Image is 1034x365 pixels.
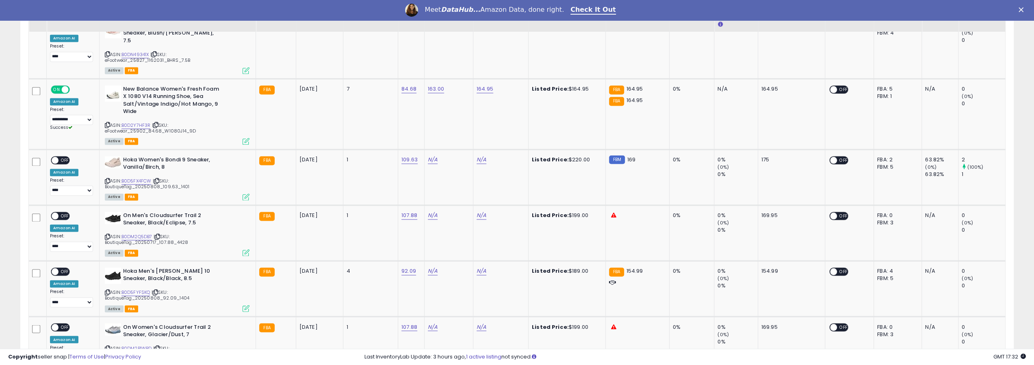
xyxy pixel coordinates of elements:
[609,155,625,164] small: FBM
[123,156,222,173] b: Hoka Women's Bondi 9 Sneaker, Vanilla/Birch, 8
[962,338,1005,345] div: 0
[105,305,124,312] span: All listings currently available for purchase on Amazon
[125,193,139,200] span: FBA
[1019,7,1027,12] div: Close
[125,250,139,256] span: FBA
[259,85,274,94] small: FBA
[405,4,418,17] img: Profile image for Georgie
[125,305,139,312] span: FBA
[609,85,624,94] small: FBA
[962,275,973,282] small: (0%)
[962,171,1005,178] div: 1
[925,156,958,163] div: 63.82%
[718,219,729,226] small: (0%)
[532,267,569,275] b: Listed Price:
[259,323,274,332] small: FBA
[837,268,850,275] span: OFF
[718,331,729,337] small: (0%)
[877,267,915,275] div: FBA: 4
[532,211,569,219] b: Listed Price:
[401,156,418,164] a: 109.63
[105,122,196,134] span: | SKU: eFootwear_25902_84.68_W1080J14_9D
[718,323,757,330] div: 0%
[105,67,124,74] span: All listings currently available for purchase on Amazon
[105,156,250,200] div: ASIN:
[123,267,222,285] b: Hoka Men's [PERSON_NAME] 10 Sneaker, Black/Black, 8.5
[718,226,757,234] div: 0%
[401,85,416,93] a: 84.68
[877,323,915,330] div: FBA: 0
[105,212,250,255] div: ASIN:
[105,289,189,301] span: | SKU: BoutiqueTag_20250808_92.09_1404
[477,323,486,331] a: N/A
[718,267,757,275] div: 0%
[962,323,1005,330] div: 0
[123,323,222,340] b: On Women's Cloudsurfer Trail 2 Sneaker, Glacier/Dust, 7
[962,85,1005,93] div: 0
[401,323,417,331] a: 107.88
[761,323,819,330] div: 169.95
[532,323,569,330] b: Listed Price:
[105,156,121,168] img: 31wjmKsKGkL._SL40_.jpg
[105,22,250,73] div: ASIN:
[50,178,93,196] div: Preset:
[477,267,486,275] a: N/A
[105,323,121,335] img: 41OyA6yINJL._SL40_.jpg
[962,219,973,226] small: (0%)
[259,267,274,276] small: FBA
[8,353,38,361] strong: Copyright
[428,323,438,331] a: N/A
[347,85,392,93] div: 7
[673,85,708,93] div: 0%
[718,171,757,178] div: 0%
[477,211,486,219] a: N/A
[925,85,952,93] div: N/A
[877,330,915,338] div: FBM: 3
[428,156,438,164] a: N/A
[877,163,915,171] div: FBM: 5
[718,275,729,282] small: (0%)
[925,267,952,275] div: N/A
[570,6,616,15] a: Check It Out
[477,85,493,93] a: 164.95
[718,338,757,345] div: 0%
[877,219,915,226] div: FBM: 3
[121,122,151,129] a: B0D2Y7HF3R
[50,124,72,130] span: Success
[105,353,141,361] a: Privacy Policy
[50,336,78,343] div: Amazon AI
[837,212,850,219] span: OFF
[532,85,599,93] div: $164.95
[121,51,149,58] a: B0DN49341X
[123,22,222,47] b: Hoka Women's [PERSON_NAME] 10 Sneaker, Blush/[PERSON_NAME], 7.5
[59,268,72,275] span: OFF
[962,212,1005,219] div: 0
[761,212,819,219] div: 169.95
[347,156,392,163] div: 1
[105,51,191,63] span: | SKU: eFootwear_25827_1162031_BHRS_7.5B
[761,156,819,163] div: 175
[626,267,643,275] span: 154.99
[837,86,850,93] span: OFF
[59,324,72,330] span: OFF
[718,21,722,28] small: Avg BB Share.
[837,324,850,330] span: OFF
[299,212,332,219] div: [DATE]
[50,289,93,307] div: Preset:
[8,353,141,361] div: seller snap | |
[105,85,250,144] div: ASIN:
[532,156,569,163] b: Listed Price:
[50,98,78,105] div: Amazon AI
[962,226,1005,234] div: 0
[123,212,222,229] b: On Men's Cloudsurfer Trail 2 Sneaker, Black/Eclipse, 7.5
[609,267,624,276] small: FBA
[925,323,952,330] div: N/A
[299,156,332,163] div: [DATE]
[532,156,599,163] div: $220.00
[532,267,599,275] div: $189.00
[718,164,729,170] small: (0%)
[69,353,104,361] a: Terms of Use
[59,212,72,219] span: OFF
[673,267,708,275] div: 0%
[50,169,78,176] div: Amazon AI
